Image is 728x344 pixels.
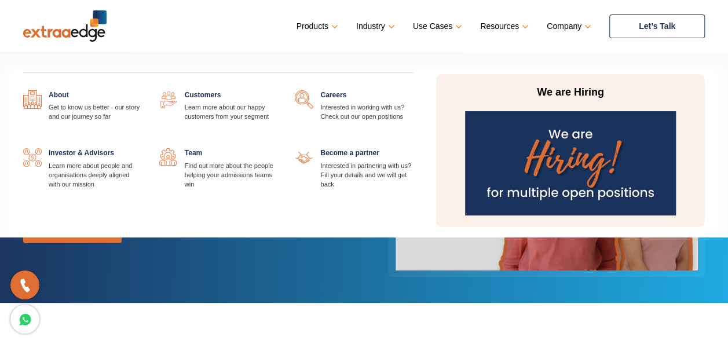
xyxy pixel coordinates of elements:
[297,18,336,35] a: Products
[480,18,526,35] a: Resources
[413,18,460,35] a: Use Cases
[462,86,679,100] p: We are Hiring
[356,18,393,35] a: Industry
[547,18,589,35] a: Company
[609,14,705,38] a: Let’s Talk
